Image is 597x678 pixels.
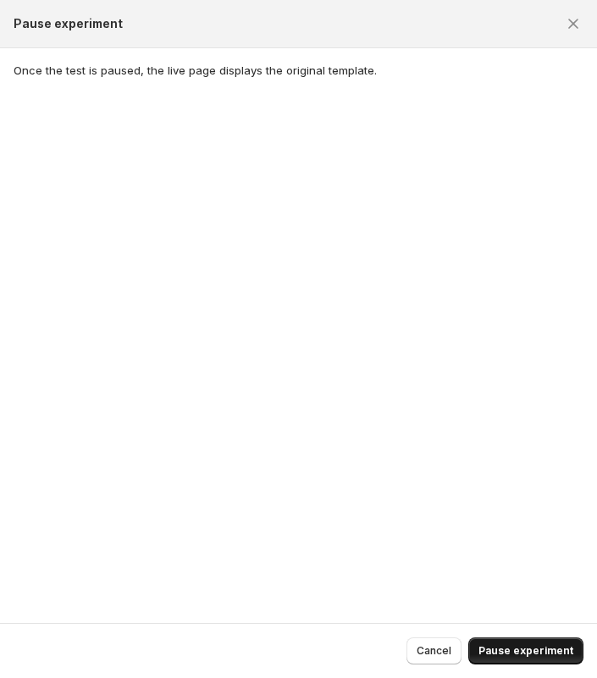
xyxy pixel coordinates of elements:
p: Once the test is paused, the live page displays the original template. [14,62,583,79]
span: Pause experiment [478,644,573,658]
button: Close [560,10,587,37]
button: Cancel [406,637,462,664]
button: Pause experiment [468,637,583,664]
span: Cancel [417,644,451,658]
h2: Pause experiment [14,15,123,32]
